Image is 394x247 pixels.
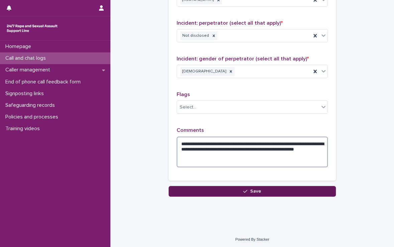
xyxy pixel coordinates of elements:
[3,79,86,85] p: End of phone call feedback form
[177,92,190,97] span: Flags
[180,67,227,76] div: [DEMOGRAPHIC_DATA]
[180,104,196,111] div: Select...
[250,189,261,194] span: Save
[177,20,283,26] span: Incident: perpetrator (select all that apply)
[180,31,210,40] div: Not disclosed
[235,237,269,241] a: Powered By Stacker
[3,102,60,108] p: Safeguarding records
[3,126,45,132] p: Training videos
[177,56,309,61] span: Incident: gender of perpetrator (select all that apply)
[3,43,36,50] p: Homepage
[3,90,49,97] p: Signposting links
[3,114,64,120] p: Policies and processes
[3,55,51,61] p: Call and chat logs
[5,22,59,35] img: rhQMoQhaT3yELyF149Cw
[3,67,56,73] p: Caller management
[169,186,336,197] button: Save
[177,128,204,133] span: Comments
